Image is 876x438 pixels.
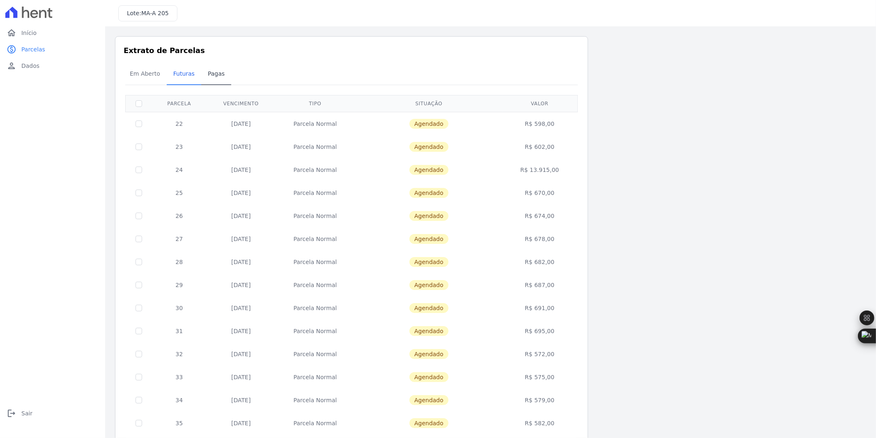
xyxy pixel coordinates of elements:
span: Parcelas [21,45,45,53]
h3: Extrato de Parcelas [124,45,579,56]
td: [DATE] [207,366,276,389]
span: Agendado [409,280,448,290]
td: 35 [152,412,207,435]
td: 34 [152,389,207,412]
td: R$ 678,00 [503,227,576,250]
span: Futuras [168,65,200,82]
span: Agendado [409,326,448,336]
td: 33 [152,366,207,389]
td: R$ 572,00 [503,343,576,366]
span: Agendado [409,257,448,267]
span: Início [21,29,37,37]
td: R$ 13.915,00 [503,158,576,181]
span: Agendado [409,395,448,405]
span: Agendado [409,349,448,359]
a: Pagas [201,64,231,85]
td: Parcela Normal [276,204,355,227]
span: Agendado [409,188,448,198]
a: paidParcelas [3,41,102,58]
td: 29 [152,273,207,297]
td: 30 [152,297,207,320]
td: Parcela Normal [276,158,355,181]
span: Agendado [409,142,448,152]
td: R$ 682,00 [503,250,576,273]
td: R$ 695,00 [503,320,576,343]
span: Pagas [203,65,230,82]
td: Parcela Normal [276,366,355,389]
a: Em Aberto [123,64,167,85]
td: R$ 579,00 [503,389,576,412]
td: [DATE] [207,227,276,250]
span: Agendado [409,234,448,244]
td: Parcela Normal [276,250,355,273]
td: R$ 670,00 [503,181,576,204]
td: [DATE] [207,343,276,366]
td: Parcela Normal [276,343,355,366]
td: R$ 598,00 [503,112,576,135]
td: [DATE] [207,297,276,320]
td: Parcela Normal [276,181,355,204]
h3: Lote: [127,9,169,18]
span: Agendado [409,303,448,313]
a: homeInício [3,25,102,41]
td: 22 [152,112,207,135]
td: [DATE] [207,273,276,297]
i: home [7,28,16,38]
td: Parcela Normal [276,112,355,135]
td: [DATE] [207,250,276,273]
td: Parcela Normal [276,227,355,250]
td: [DATE] [207,204,276,227]
span: Agendado [409,418,448,428]
th: Parcela [152,95,207,112]
span: Sair [21,409,32,417]
td: 25 [152,181,207,204]
td: [DATE] [207,320,276,343]
td: R$ 687,00 [503,273,576,297]
td: 26 [152,204,207,227]
td: 28 [152,250,207,273]
span: Dados [21,62,39,70]
td: R$ 575,00 [503,366,576,389]
th: Tipo [276,95,355,112]
td: Parcela Normal [276,273,355,297]
td: 24 [152,158,207,181]
td: R$ 602,00 [503,135,576,158]
a: Futuras [167,64,201,85]
td: Parcela Normal [276,389,355,412]
span: MA-A 205 [141,10,169,16]
th: Situação [355,95,503,112]
span: Em Aberto [125,65,165,82]
td: [DATE] [207,158,276,181]
td: Parcela Normal [276,297,355,320]
td: Parcela Normal [276,320,355,343]
i: person [7,61,16,71]
a: personDados [3,58,102,74]
td: 31 [152,320,207,343]
td: 23 [152,135,207,158]
span: Agendado [409,211,448,221]
td: [DATE] [207,412,276,435]
td: 27 [152,227,207,250]
span: Agendado [409,372,448,382]
td: R$ 674,00 [503,204,576,227]
span: Agendado [409,119,448,129]
td: R$ 691,00 [503,297,576,320]
th: Valor [503,95,576,112]
td: R$ 582,00 [503,412,576,435]
span: Agendado [409,165,448,175]
td: [DATE] [207,135,276,158]
i: logout [7,408,16,418]
td: Parcela Normal [276,135,355,158]
i: paid [7,44,16,54]
a: logoutSair [3,405,102,422]
th: Vencimento [207,95,276,112]
td: [DATE] [207,181,276,204]
td: 32 [152,343,207,366]
td: [DATE] [207,112,276,135]
td: [DATE] [207,389,276,412]
td: Parcela Normal [276,412,355,435]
